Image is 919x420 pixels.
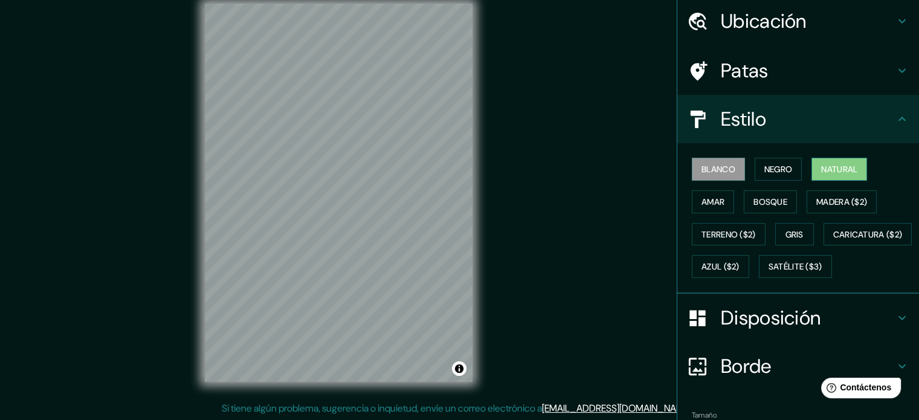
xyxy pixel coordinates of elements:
[824,223,912,246] button: Caricatura ($2)
[692,190,734,213] button: Amar
[677,47,919,95] div: Patas
[701,196,724,207] font: Amar
[769,262,822,273] font: Satélite ($3)
[692,255,749,278] button: Azul ($2)
[452,361,466,376] button: Activar o desactivar atribución
[759,255,832,278] button: Satélite ($3)
[811,158,867,181] button: Natural
[816,196,867,207] font: Madera ($2)
[692,410,717,420] font: Tamaño
[692,158,745,181] button: Blanco
[811,373,906,407] iframe: Lanzador de widgets de ayuda
[833,229,903,240] font: Caricatura ($2)
[677,294,919,342] div: Disposición
[677,95,919,143] div: Estilo
[807,190,877,213] button: Madera ($2)
[721,58,769,83] font: Patas
[692,223,766,246] button: Terreno ($2)
[701,164,735,175] font: Blanco
[542,402,691,415] a: [EMAIL_ADDRESS][DOMAIN_NAME]
[753,196,787,207] font: Bosque
[721,354,772,379] font: Borde
[755,158,802,181] button: Negro
[775,223,814,246] button: Gris
[721,305,821,331] font: Disposición
[821,164,857,175] font: Natural
[744,190,797,213] button: Bosque
[721,8,807,34] font: Ubicación
[222,402,542,415] font: Si tiene algún problema, sugerencia o inquietud, envíe un correo electrónico a
[764,164,793,175] font: Negro
[205,4,472,382] canvas: Mapa
[701,262,740,273] font: Azul ($2)
[677,342,919,390] div: Borde
[701,229,756,240] font: Terreno ($2)
[721,106,766,132] font: Estilo
[785,229,804,240] font: Gris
